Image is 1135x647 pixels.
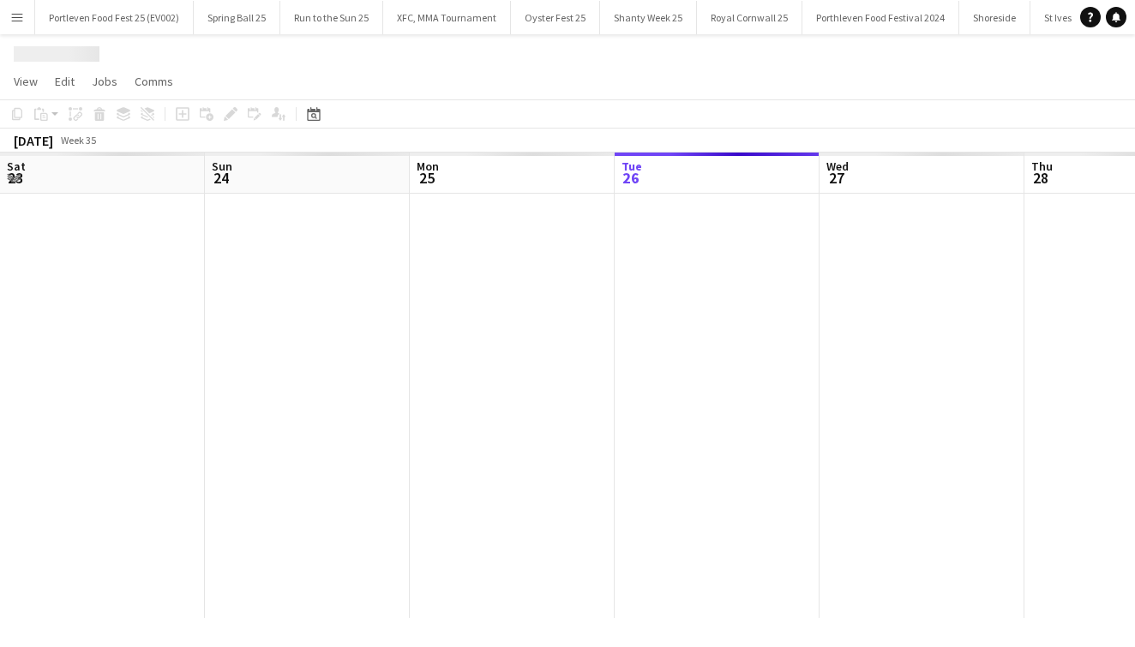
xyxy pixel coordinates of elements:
[57,134,99,147] span: Week 35
[1029,168,1053,188] span: 28
[4,168,26,188] span: 23
[959,1,1030,34] button: Shoreside
[85,70,124,93] a: Jobs
[14,132,53,149] div: [DATE]
[212,159,232,174] span: Sun
[697,1,802,34] button: Royal Cornwall 25
[128,70,180,93] a: Comms
[802,1,959,34] button: Porthleven Food Festival 2024
[209,168,232,188] span: 24
[35,1,194,34] button: Portleven Food Fest 25 (EV002)
[824,168,849,188] span: 27
[826,159,849,174] span: Wed
[417,159,439,174] span: Mon
[622,159,642,174] span: Tue
[14,74,38,89] span: View
[55,74,75,89] span: Edit
[600,1,697,34] button: Shanty Week 25
[7,70,45,93] a: View
[7,159,26,174] span: Sat
[511,1,600,34] button: Oyster Fest 25
[383,1,511,34] button: XFC, MMA Tournament
[92,74,117,89] span: Jobs
[135,74,173,89] span: Comms
[280,1,383,34] button: Run to the Sun 25
[619,168,642,188] span: 26
[48,70,81,93] a: Edit
[194,1,280,34] button: Spring Ball 25
[414,168,439,188] span: 25
[1031,159,1053,174] span: Thu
